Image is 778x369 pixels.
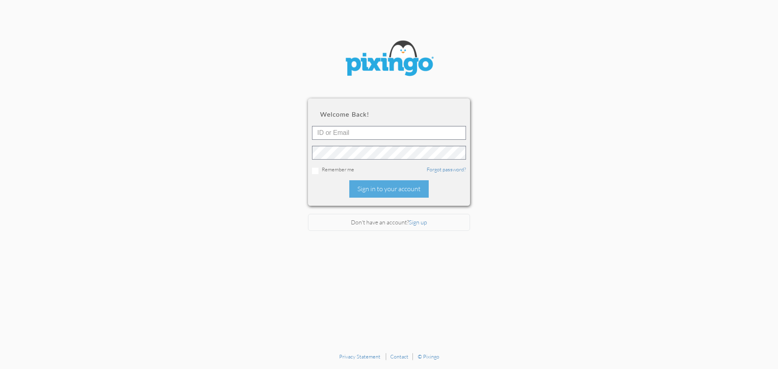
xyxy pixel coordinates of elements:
a: Sign up [409,219,427,226]
input: ID or Email [312,126,466,140]
a: Forgot password? [427,166,466,173]
img: pixingo logo [340,36,438,82]
a: Privacy Statement [339,353,380,360]
a: Contact [390,353,408,360]
a: © Pixingo [418,353,439,360]
h2: Welcome back! [320,111,458,118]
div: Sign in to your account [349,180,429,198]
div: Remember me [312,166,466,174]
div: Don't have an account? [308,214,470,231]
